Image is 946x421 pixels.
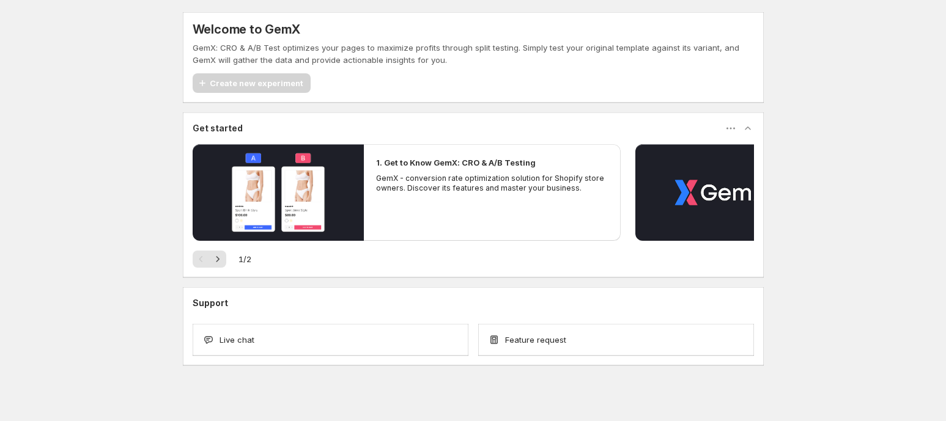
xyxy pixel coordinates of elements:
h3: Get started [193,122,243,134]
span: Live chat [220,334,254,346]
p: GemX: CRO & A/B Test optimizes your pages to maximize profits through split testing. Simply test ... [193,42,754,66]
h5: Welcome to GemX [193,22,300,37]
h2: 1. Get to Know GemX: CRO & A/B Testing [376,156,536,169]
span: Feature request [505,334,566,346]
p: GemX - conversion rate optimization solution for Shopify store owners. Discover its features and ... [376,174,608,193]
span: 1 / 2 [238,253,251,265]
h3: Support [193,297,228,309]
